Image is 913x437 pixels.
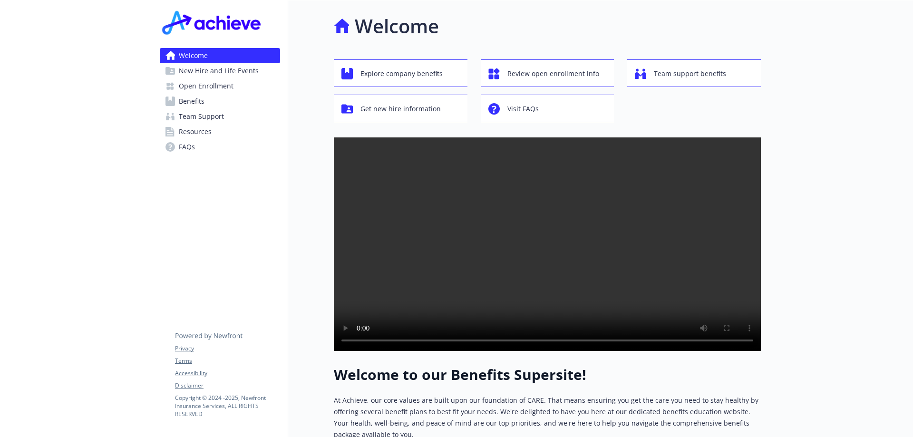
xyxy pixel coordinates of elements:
button: Review open enrollment info [481,59,614,87]
a: Disclaimer [175,381,280,390]
span: FAQs [179,139,195,155]
a: Resources [160,124,280,139]
a: Team Support [160,109,280,124]
span: Team support benefits [654,65,726,83]
span: Team Support [179,109,224,124]
h1: Welcome to our Benefits Supersite! [334,366,761,383]
span: Open Enrollment [179,78,233,94]
span: Explore company benefits [360,65,443,83]
span: Resources [179,124,212,139]
a: Accessibility [175,369,280,378]
button: Explore company benefits [334,59,467,87]
h1: Welcome [355,12,439,40]
span: Visit FAQs [507,100,539,118]
a: FAQs [160,139,280,155]
a: New Hire and Life Events [160,63,280,78]
a: Benefits [160,94,280,109]
span: Get new hire information [360,100,441,118]
span: New Hire and Life Events [179,63,259,78]
span: Review open enrollment info [507,65,599,83]
a: Terms [175,357,280,365]
a: Privacy [175,344,280,353]
button: Get new hire information [334,95,467,122]
a: Welcome [160,48,280,63]
p: Copyright © 2024 - 2025 , Newfront Insurance Services, ALL RIGHTS RESERVED [175,394,280,418]
span: Benefits [179,94,204,109]
a: Open Enrollment [160,78,280,94]
button: Visit FAQs [481,95,614,122]
button: Team support benefits [627,59,761,87]
span: Welcome [179,48,208,63]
